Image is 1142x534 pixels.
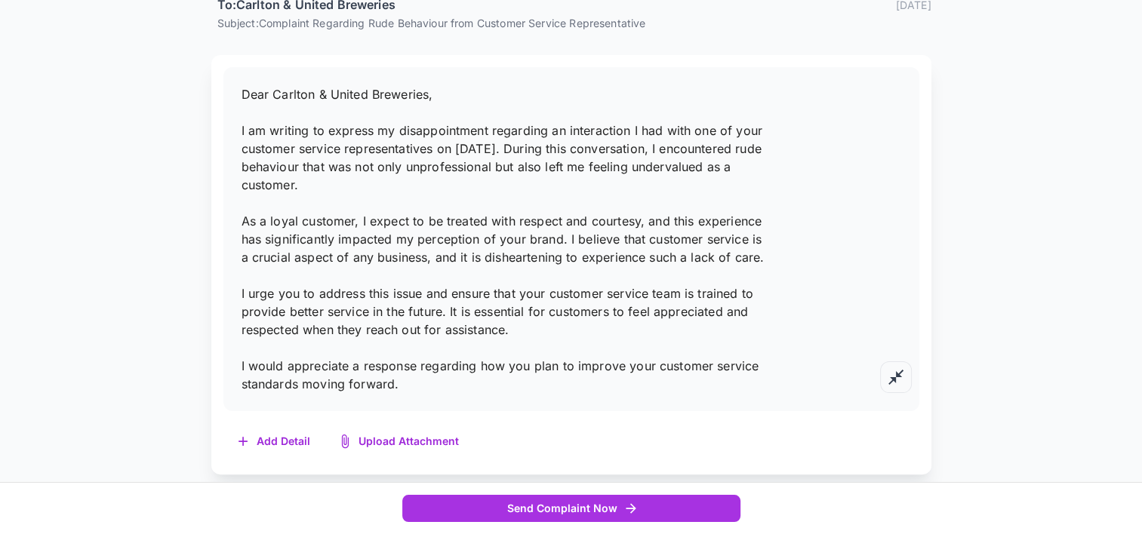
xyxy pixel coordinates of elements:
[223,426,325,457] button: Add Detail
[242,87,765,391] span: Dear Carlton & United Breweries, I am writing to express my disappointment regarding an interacti...
[325,426,474,457] button: Upload Attachment
[217,15,931,31] p: Subject: Complaint Regarding Rude Behaviour from Customer Service Representative
[402,495,740,523] button: Send Complaint Now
